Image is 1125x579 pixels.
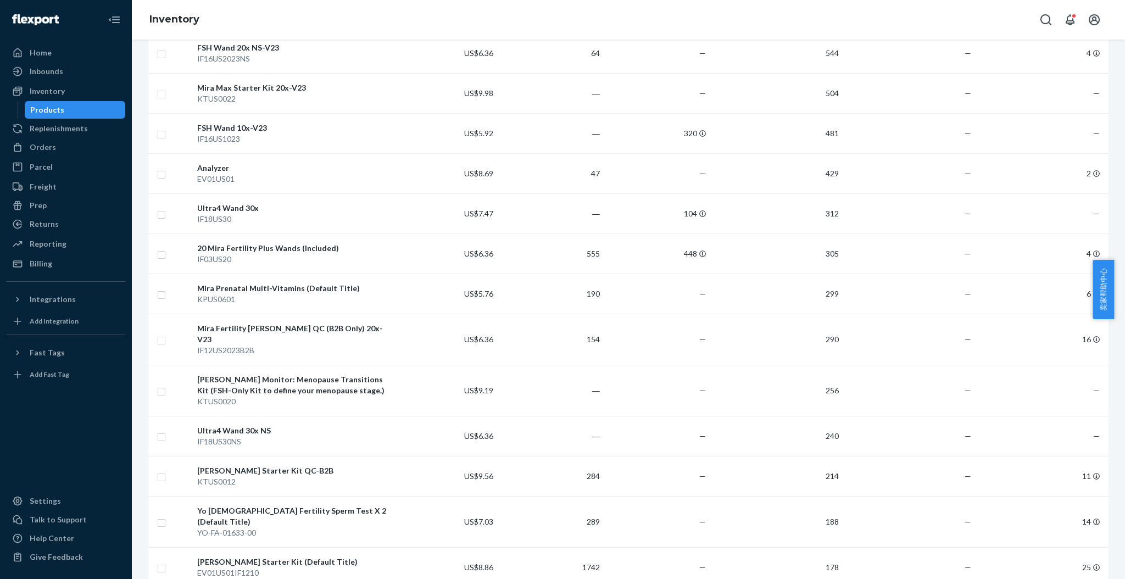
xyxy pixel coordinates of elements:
td: 14 [976,496,1109,547]
td: 544 [710,33,843,73]
span: — [965,386,971,395]
a: Billing [7,255,125,272]
div: KTUS0012 [197,476,387,487]
div: Prep [30,200,47,211]
div: Parcel [30,162,53,172]
div: Analyzer [197,163,387,174]
div: KTUS0020 [197,396,387,407]
span: US$8.69 [464,169,493,178]
span: — [965,249,971,258]
div: Inbounds [30,66,63,77]
ol: breadcrumbs [141,4,208,36]
a: Inbounds [7,63,125,80]
a: Replenishments [7,120,125,137]
div: 20 Mira Fertility Plus Wands (Included) [197,243,387,254]
a: Inventory [149,13,199,25]
span: — [965,169,971,178]
td: ― [498,365,604,416]
span: — [699,289,706,298]
span: — [699,335,706,344]
td: 320 [604,113,710,153]
td: 305 [710,233,843,274]
span: US$6.36 [464,335,493,344]
span: US$7.03 [464,517,493,526]
a: Parcel [7,158,125,176]
div: Freight [30,181,57,192]
div: [PERSON_NAME] Starter Kit (Default Title) [197,556,387,567]
td: 6 [976,274,1109,314]
div: Talk to Support [30,514,87,525]
div: Mira Prenatal Multi-Vitamins (Default Title) [197,283,387,294]
div: Inventory [30,86,65,97]
div: IF03US20 [197,254,387,265]
span: — [1093,209,1100,218]
td: 188 [710,496,843,547]
div: [PERSON_NAME] Starter Kit QC-B2B [197,465,387,476]
td: 4 [976,233,1109,274]
span: US$5.76 [464,289,493,298]
span: — [965,88,971,98]
td: 312 [710,193,843,233]
div: Mira Fertility [PERSON_NAME] QC (B2B Only) 20x-V23 [197,323,387,345]
td: 2 [976,153,1109,193]
td: 299 [710,274,843,314]
span: — [1093,129,1100,138]
div: IF18US30 [197,214,387,225]
td: 555 [498,233,604,274]
div: Give Feedback [30,552,83,563]
span: — [699,431,706,441]
span: US$8.86 [464,563,493,572]
div: Returns [30,219,59,230]
div: Ultra4 Wand 30x [197,203,387,214]
div: KTUS0022 [197,93,387,104]
span: — [1093,431,1100,441]
td: 256 [710,365,843,416]
button: Give Feedback [7,548,125,566]
span: — [699,88,706,98]
td: 214 [710,456,843,496]
span: — [965,517,971,526]
span: — [965,563,971,572]
span: US$5.92 [464,129,493,138]
div: [PERSON_NAME] Monitor: Menopause Transitions Kit (FSH-Only Kit to define your menopause stage.) [197,374,387,396]
a: Prep [7,197,125,214]
div: IF16US1023 [197,133,387,144]
span: — [699,471,706,481]
div: Integrations [30,294,76,305]
span: — [1093,88,1100,98]
a: Add Integration [7,313,125,330]
div: Fast Tags [30,347,65,358]
span: — [965,471,971,481]
div: Mira Max Starter Kit 20x-V23 [197,82,387,93]
span: — [699,517,706,526]
td: 16 [976,314,1109,365]
td: 429 [710,153,843,193]
a: Reporting [7,235,125,253]
span: US$7.47 [464,209,493,218]
div: Add Integration [30,316,79,326]
div: FSH Wand 10x-V23 [197,123,387,133]
td: 4 [976,33,1109,73]
div: Help Center [30,533,74,544]
span: — [699,48,706,58]
div: Replenishments [30,123,88,134]
span: — [699,563,706,572]
span: — [965,129,971,138]
td: 504 [710,73,843,113]
td: 104 [604,193,710,233]
div: Billing [30,258,52,269]
span: — [699,169,706,178]
div: IF18US30NS [197,436,387,447]
span: US$6.36 [464,431,493,441]
td: 289 [498,496,604,547]
a: Orders [7,138,125,156]
a: Settings [7,492,125,510]
div: IF16US2023NS [197,53,387,64]
div: Home [30,47,52,58]
span: US$9.98 [464,88,493,98]
a: Add Fast Tag [7,366,125,383]
button: 卖家帮助中心 [1093,260,1114,319]
div: Reporting [30,238,66,249]
a: Home [7,44,125,62]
